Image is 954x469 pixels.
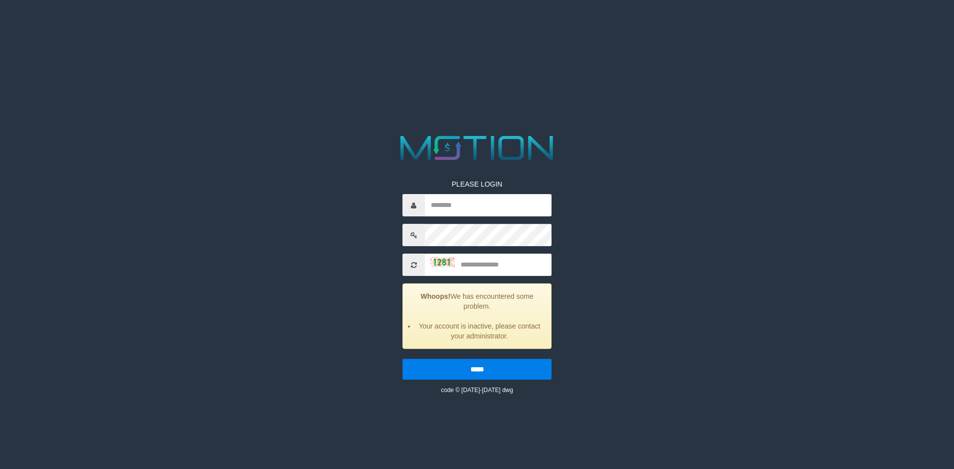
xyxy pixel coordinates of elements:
[421,292,451,300] strong: Whoops!
[441,387,513,394] small: code © [DATE]-[DATE] dwg
[415,321,544,341] li: Your account is inactive, please contact your administrator.
[394,132,560,164] img: MOTION_logo.png
[430,257,455,267] img: captcha
[402,179,552,189] p: PLEASE LOGIN
[402,283,552,349] div: We has encountered some problem.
